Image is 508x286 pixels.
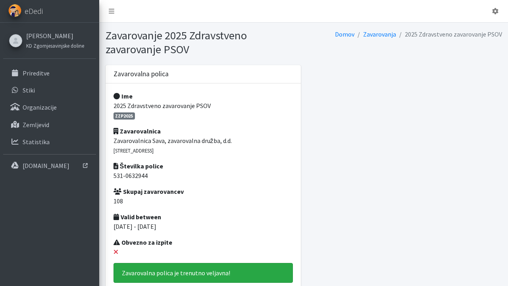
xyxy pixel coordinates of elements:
[114,112,135,120] span: ZZP2025
[114,187,184,195] strong: Skupaj zavarovancev
[3,99,96,115] a: Organizacije
[114,222,293,231] p: [DATE] - [DATE]
[25,5,43,17] span: eDedi
[363,30,396,38] a: Zavarovanja
[23,121,49,129] p: Zemljevid
[114,196,293,206] p: 108
[23,86,35,94] p: Stiki
[335,30,354,38] a: Domov
[114,147,154,154] small: [STREET_ADDRESS]
[26,31,84,41] a: [PERSON_NAME]
[23,162,69,170] p: [DOMAIN_NAME]
[114,70,169,78] h3: Zavarovalna polica
[114,162,164,170] strong: Številka police
[3,65,96,81] a: Prireditve
[396,29,502,40] li: 2025 Zdravstveno zavarovanje PSOV
[114,171,293,180] p: 531-0632944
[23,69,50,77] p: Prireditve
[3,82,96,98] a: Stiki
[3,158,96,174] a: [DOMAIN_NAME]
[23,138,50,146] p: Statistika
[26,41,84,50] a: KD Zgornjesavinjske doline
[3,117,96,133] a: Zemljevid
[8,4,21,17] img: eDedi
[106,29,301,56] h1: Zavarovanje 2025 Zdravstveno zavarovanje PSOV
[114,101,293,120] p: 2025 Zdravstveno zavarovanje PSOV
[114,238,172,246] strong: Obvezno za izpite
[114,213,161,221] strong: Valid between
[23,103,57,111] p: Organizacije
[114,92,133,100] strong: Ime
[114,136,293,155] p: Zavarovalnica Sava, zavarovalna družba, d.d.
[114,127,161,135] strong: Zavarovalnica
[26,43,84,49] small: KD Zgornjesavinjske doline
[3,134,96,150] a: Statistika
[114,263,293,283] div: Zavarovalna polica je trenutno veljavna!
